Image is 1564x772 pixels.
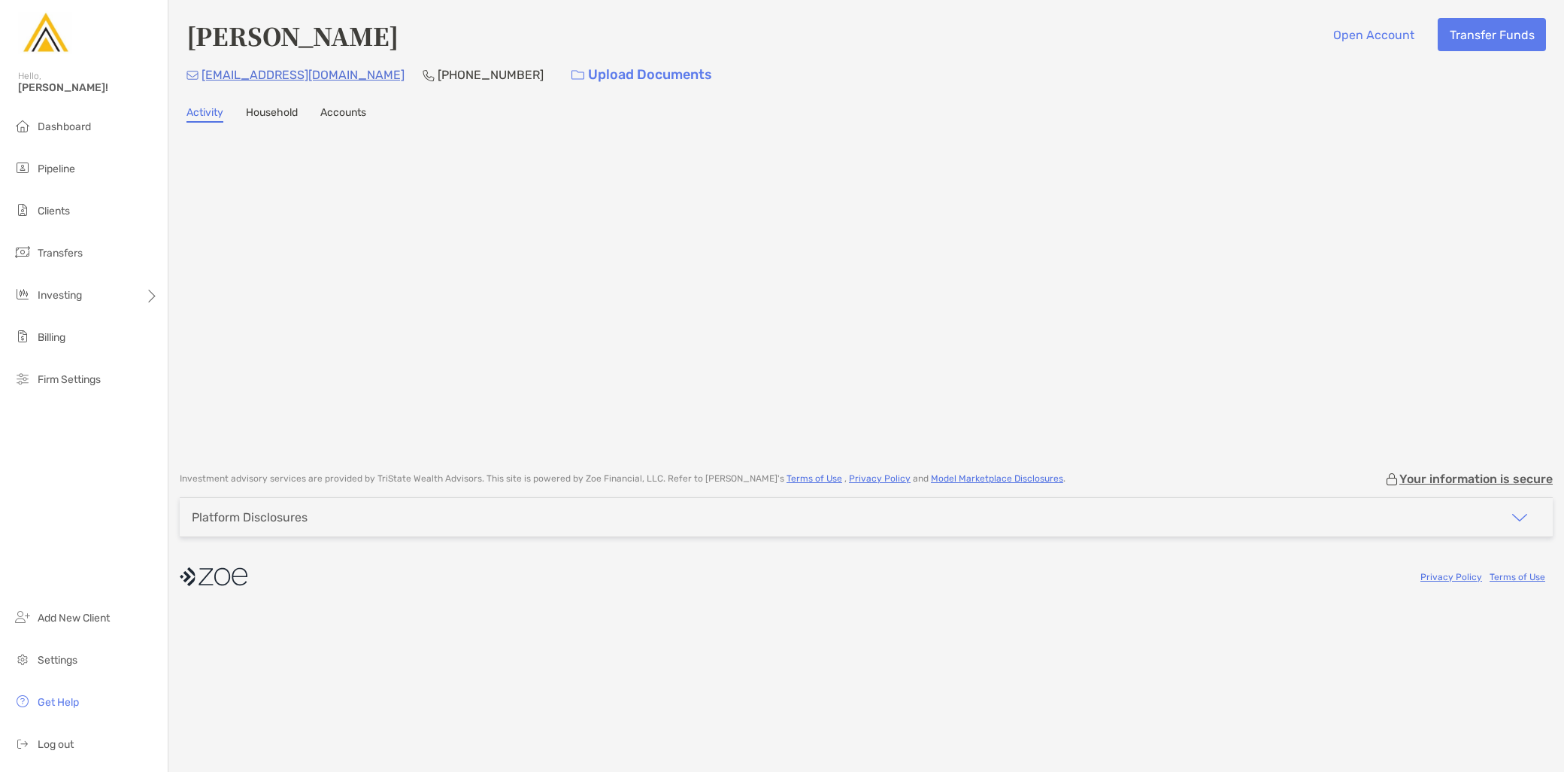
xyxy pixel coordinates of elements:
[14,369,32,388] img: firm-settings icon
[180,560,247,594] img: company logo
[1420,572,1482,582] a: Privacy Policy
[38,696,79,709] span: Get Help
[14,608,32,626] img: add_new_client icon
[38,373,101,386] span: Firm Settings
[14,159,32,177] img: pipeline icon
[38,205,70,217] span: Clients
[14,327,32,345] img: billing icon
[38,738,74,751] span: Log out
[1321,18,1426,51] button: Open Account
[562,59,722,91] a: Upload Documents
[38,612,110,625] span: Add New Client
[38,331,65,344] span: Billing
[202,65,405,84] p: [EMAIL_ADDRESS][DOMAIN_NAME]
[423,69,435,81] img: Phone Icon
[14,692,32,710] img: get-help icon
[14,117,32,135] img: dashboard icon
[571,70,584,81] img: button icon
[1511,509,1529,527] img: icon arrow
[38,247,83,260] span: Transfers
[14,650,32,668] img: settings icon
[186,71,199,80] img: Email Icon
[18,6,72,60] img: Zoe Logo
[787,473,842,484] a: Terms of Use
[186,106,223,123] a: Activity
[180,473,1065,485] p: Investment advisory services are provided by TriState Wealth Advisors . This site is powered by Z...
[1490,572,1545,582] a: Terms of Use
[192,510,308,524] div: Platform Disclosures
[38,163,75,175] span: Pipeline
[320,106,366,123] a: Accounts
[18,81,159,94] span: [PERSON_NAME]!
[14,243,32,261] img: transfers icon
[38,289,82,302] span: Investing
[246,106,298,123] a: Household
[1399,472,1553,486] p: Your information is secure
[849,473,911,484] a: Privacy Policy
[931,473,1063,484] a: Model Marketplace Disclosures
[38,654,77,667] span: Settings
[186,18,399,53] h4: [PERSON_NAME]
[1438,18,1546,51] button: Transfer Funds
[14,285,32,303] img: investing icon
[438,65,544,84] p: [PHONE_NUMBER]
[38,120,91,133] span: Dashboard
[14,201,32,219] img: clients icon
[14,734,32,752] img: logout icon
